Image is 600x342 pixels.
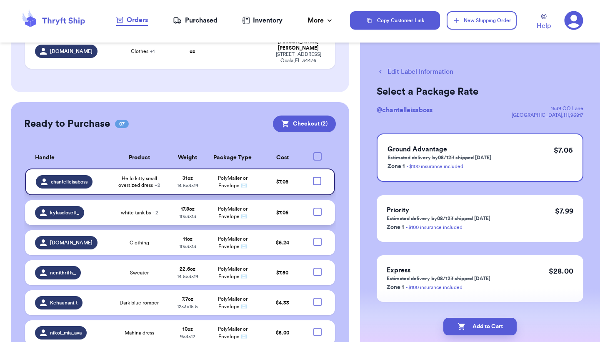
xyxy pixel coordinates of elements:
[555,205,573,217] p: $ 7.99
[387,163,405,169] span: Zone 1
[121,209,158,216] span: white tank bs
[387,267,410,274] span: Express
[242,15,282,25] a: Inventory
[150,49,155,54] span: + 1
[218,206,247,219] span: PolyMailer or Envelope ✉️
[387,275,490,282] p: Estimated delivery by 08/12 if shipped [DATE]
[120,299,159,306] span: Dark blue romper
[406,285,462,290] a: - $100 insurance included
[512,105,583,112] div: 1639 OO Lane
[512,112,583,118] div: [GEOGRAPHIC_DATA] , HI , 96817
[218,267,247,279] span: PolyMailer or Envelope ✉️
[276,179,288,184] span: $ 7.06
[182,176,193,181] strong: 31 oz
[276,270,288,275] span: $ 7.50
[177,183,198,188] span: 14.5 x 3 x 19
[407,164,463,169] a: - $100 insurance included
[387,224,404,230] span: Zone 1
[182,297,193,302] strong: 7.7 oz
[183,236,192,241] strong: 11 oz
[273,116,336,132] button: Checkout (2)
[377,107,432,113] span: @ chantelleisaboss
[387,207,409,214] span: Priority
[130,239,149,246] span: Clothing
[180,334,195,339] span: 9 x 3 x 12
[260,147,305,168] th: Cost
[377,67,453,77] button: Edit Label Information
[114,175,165,189] span: Hello kitty small oversized dress
[272,39,325,51] div: [PERSON_NAME] [PERSON_NAME]
[177,274,198,279] span: 14.5 x 3 x 19
[537,14,551,31] a: Help
[350,11,440,30] button: Copy Customer Link
[205,147,260,168] th: Package Type
[180,267,195,272] strong: 22.6 oz
[387,146,447,153] span: Ground Advantage
[182,327,193,332] strong: 10 oz
[170,147,206,168] th: Weight
[447,11,517,30] button: New Shipping Order
[50,269,76,276] span: nenithrifts_
[115,120,129,128] span: 07
[152,210,158,215] span: + 2
[218,236,247,249] span: PolyMailer or Envelope ✉️
[51,179,87,185] span: chantelleisaboss
[116,15,148,26] a: Orders
[307,15,334,25] div: More
[50,48,92,55] span: [DOMAIN_NAME]
[387,215,490,222] p: Estimated delivery by 08/12 if shipped [DATE]
[50,209,79,216] span: kylasclosett_
[177,304,198,309] span: 12 x 3 x 15.5
[406,225,462,230] a: - $100 insurance included
[50,239,92,246] span: [DOMAIN_NAME]
[50,329,82,336] span: nikol_mia_ava
[218,297,247,309] span: PolyMailer or Envelope ✉️
[276,240,289,245] span: $ 6.24
[190,49,195,54] strong: oz
[181,206,195,211] strong: 17.8 oz
[387,284,404,290] span: Zone 1
[549,265,573,277] p: $ 28.00
[276,330,289,335] span: $ 5.00
[35,153,55,162] span: Handle
[131,48,155,55] span: Clothes
[218,176,247,188] span: PolyMailer or Envelope ✉️
[537,21,551,31] span: Help
[554,144,572,156] p: $ 7.06
[155,183,160,188] span: + 2
[276,300,289,305] span: $ 4.33
[24,117,110,131] h2: Ready to Purchase
[218,327,247,339] span: PolyMailer or Envelope ✉️
[276,210,288,215] span: $ 7.06
[130,269,149,276] span: Sweater
[50,299,77,306] span: Kehaunani.t
[179,244,196,249] span: 10 x 3 x 13
[125,329,154,336] span: Mahina dress
[387,154,491,161] p: Estimated delivery by 08/12 if shipped [DATE]
[173,15,217,25] a: Purchased
[179,214,196,219] span: 10 x 3 x 13
[116,15,148,25] div: Orders
[443,318,517,335] button: Add to Cart
[377,85,583,98] h2: Select a Package Rate
[272,51,325,64] div: [STREET_ADDRESS] Ocala , FL 34476
[109,147,170,168] th: Product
